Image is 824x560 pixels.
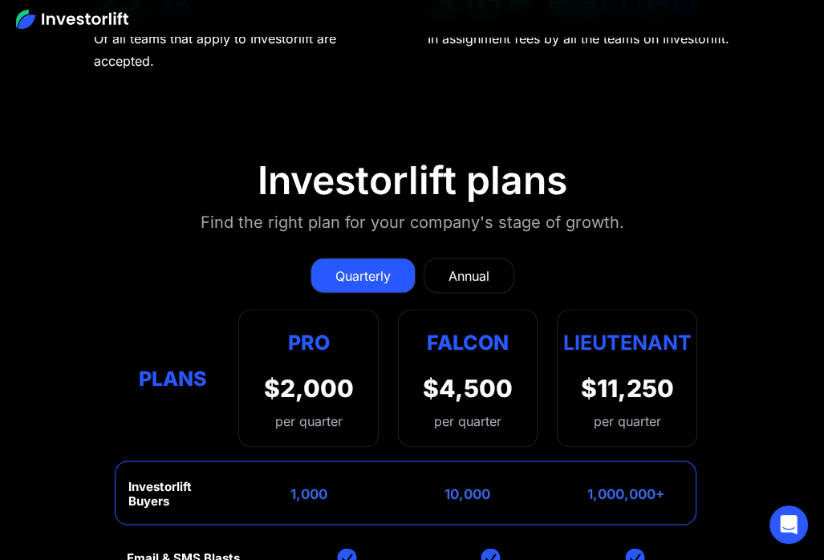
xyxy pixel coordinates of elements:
div: Open Intercom Messenger [769,505,808,544]
div: Of all teams that apply to Investorlift are accepted. [94,27,398,72]
div: Investorlift plans [258,157,567,204]
strong: Lieutenant [562,330,691,354]
div: Falcon [427,326,509,357]
div: per quarter [264,411,354,430]
div: per quarter [434,411,501,430]
div: Investorlift Buyers [128,479,220,508]
div: 1,000,000+ [587,485,664,501]
div: Quarterly [335,266,391,285]
div: In assignment fees by all the teams on Investorlift. [428,27,729,50]
div: per quarter [593,411,660,430]
div: Pro [264,326,354,357]
div: $4,500 [423,373,513,402]
div: $2,000 [264,373,354,402]
div: Annual [449,266,489,285]
div: 10,000 [444,485,490,501]
div: $11,250 [580,373,673,402]
div: Find the right plan for your company's stage of growth. [201,209,624,235]
div: 1,000 [290,485,327,501]
div: Plans [127,363,219,394]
